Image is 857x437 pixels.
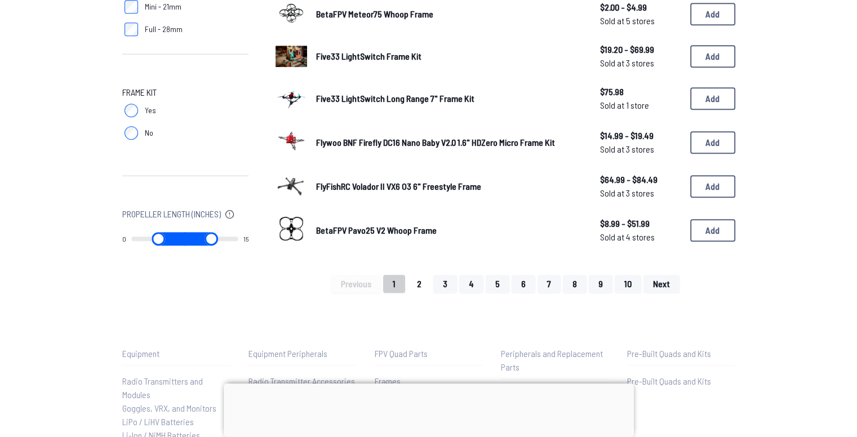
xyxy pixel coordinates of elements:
a: FlyFishRC Volador II VX6 O3 6" Freestyle Frame [316,180,582,193]
span: Five33 LightSwitch Frame Kit [316,51,421,61]
span: $64.99 - $84.49 [600,173,681,186]
button: 4 [459,275,483,293]
a: Goggles, VRX, and Monitors [122,402,230,415]
button: Add [690,87,735,110]
img: image [276,125,307,157]
a: Flywoo BNF Firefly DC16 Nano Baby V2.0 1.6" HDZero Micro Frame Kit [316,136,582,149]
img: image [276,213,307,244]
span: Frame Kit [122,86,157,99]
span: Mini - 21mm [145,1,181,12]
button: Add [690,3,735,25]
a: image [276,125,307,160]
a: image [276,213,307,248]
span: Sold at 1 store [600,99,681,112]
iframe: Advertisement [224,384,634,434]
span: Flywoo BNF Firefly DC16 Nano Baby V2.0 1.6" HDZero Micro Frame Kit [316,137,555,148]
a: BetaFPV Meteor75 Whoop Frame [316,7,582,21]
span: $14.99 - $19.49 [600,129,681,142]
span: BetaFPV Meteor75 Whoop Frame [316,8,433,19]
span: Sold at 5 stores [600,14,681,28]
input: Full - 28mm [125,23,138,36]
span: Sold at 3 stores [600,56,681,70]
button: Next [643,275,680,293]
a: image [276,169,307,204]
a: Five33 LightSwitch Long Range 7" Frame Kit [316,92,582,105]
button: Add [690,45,735,68]
span: Full - 28mm [145,24,183,35]
button: 8 [563,275,587,293]
output: 15 [243,234,248,243]
p: Pre-Built Quads and Kits [627,347,735,360]
p: Peripherals and Replacement Parts [501,347,609,374]
a: image [276,41,307,72]
span: $2.00 - $4.99 [600,1,681,14]
span: Radio Transmitter Accessories [248,376,355,386]
span: Frames [375,376,401,386]
span: FlyFishRC Volador II VX6 O3 6" Freestyle Frame [316,181,481,191]
a: Radio Transmitters and Modules [122,374,230,402]
button: 7 [538,275,561,293]
span: No [145,127,153,139]
span: LiPo / LiHV Batteries [122,416,194,427]
a: BetaFPV Pavo25 V2 Whoop Frame [316,224,582,237]
span: Sold at 3 stores [600,142,681,156]
img: image [276,76,307,118]
button: 1 [383,275,405,293]
span: BetaFPV Pavo25 V2 Whoop Frame [316,225,437,235]
a: Radio Transmitter Accessories [248,374,357,388]
span: Goggles, VRX, and Monitors [122,403,216,413]
a: Pre-Built Quads and Kits [627,374,735,388]
span: $8.99 - $51.99 [600,217,681,230]
button: Add [690,175,735,198]
input: Yes [125,104,138,117]
span: Five33 LightSwitch Long Range 7" Frame Kit [316,93,474,104]
button: 10 [615,275,641,293]
span: Sold at 3 stores [600,186,681,200]
button: 2 [407,275,431,293]
p: Equipment Peripherals [248,347,357,360]
span: $19.20 - $69.99 [600,43,681,56]
button: 9 [589,275,612,293]
button: 5 [486,275,509,293]
button: 6 [512,275,535,293]
img: image [276,46,307,66]
button: Add [690,131,735,154]
span: Yes [145,105,156,116]
a: Frames [375,374,483,388]
span: Sold at 4 stores [600,230,681,244]
input: No [125,126,138,140]
button: 3 [433,275,457,293]
img: image [276,169,307,200]
a: Five33 LightSwitch Frame Kit [316,50,582,63]
span: Next [653,279,670,288]
span: $75.98 [600,85,681,99]
a: image [276,81,307,116]
span: Radio Transmitters and Modules [122,376,203,400]
a: LiPo / LiHV Batteries [122,415,230,429]
span: Pre-Built Quads and Kits [627,376,711,386]
output: 0 [122,234,126,243]
p: FPV Quad Parts [375,347,483,360]
p: Equipment [122,347,230,360]
button: Add [690,219,735,242]
span: Propeller Length (Inches) [122,207,221,221]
